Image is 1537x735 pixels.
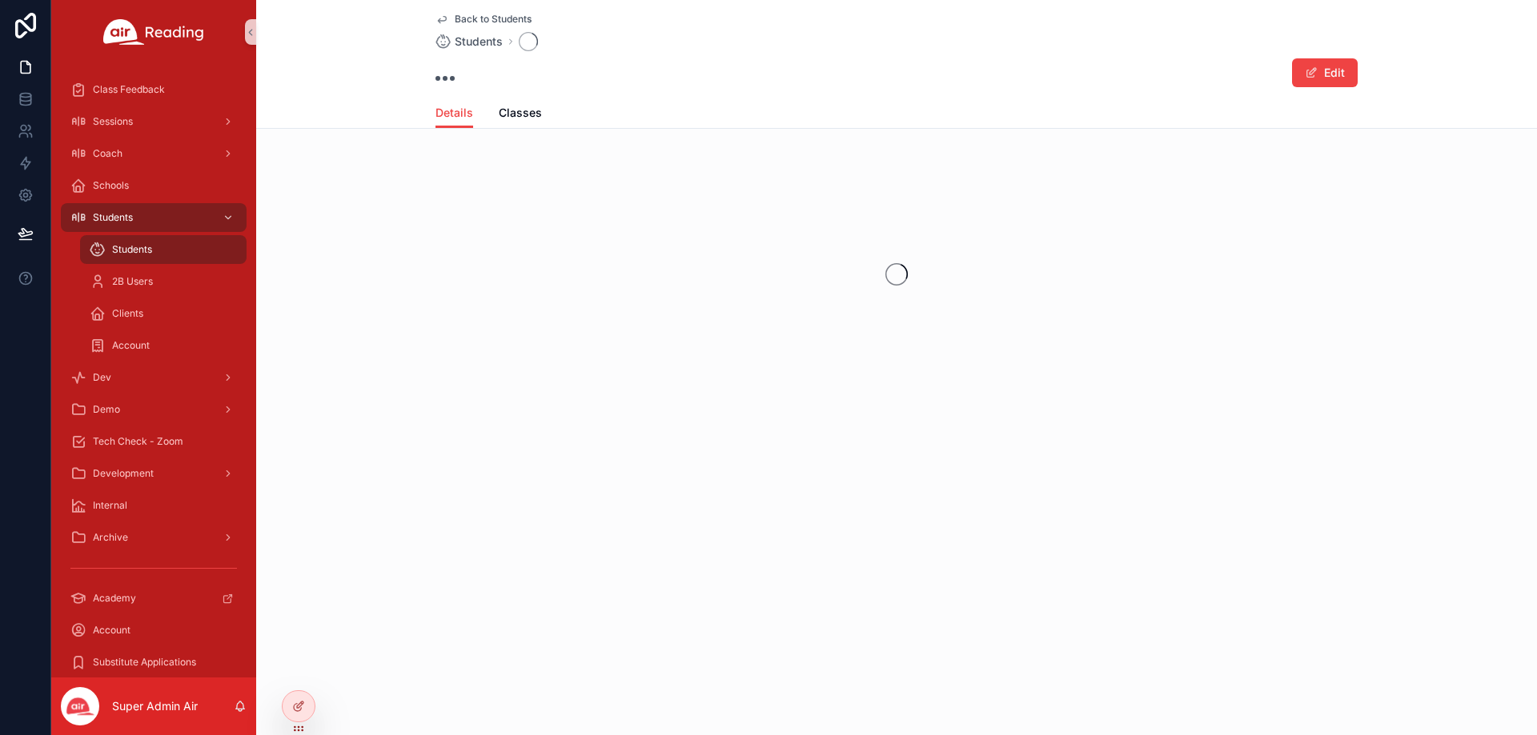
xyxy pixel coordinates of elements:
[112,275,153,288] span: 2B Users
[93,467,154,480] span: Development
[61,363,247,392] a: Dev
[103,19,204,45] img: App logo
[93,592,136,605] span: Academy
[93,624,130,637] span: Account
[93,499,127,512] span: Internal
[61,171,247,200] a: Schools
[61,107,247,136] a: Sessions
[499,105,542,121] span: Classes
[1292,58,1358,87] button: Edit
[93,179,129,192] span: Schools
[112,307,143,320] span: Clients
[61,395,247,424] a: Demo
[61,648,247,677] a: Substitute Applications
[93,656,196,669] span: Substitute Applications
[61,584,247,613] a: Academy
[93,211,133,224] span: Students
[455,13,532,26] span: Back to Students
[112,243,152,256] span: Students
[93,115,133,128] span: Sessions
[61,75,247,104] a: Class Feedback
[80,267,247,296] a: 2B Users
[112,698,198,714] p: Super Admin Air
[93,83,165,96] span: Class Feedback
[61,139,247,168] a: Coach
[80,331,247,360] a: Account
[112,339,150,352] span: Account
[61,459,247,488] a: Development
[80,235,247,264] a: Students
[61,491,247,520] a: Internal
[51,64,256,677] div: scrollable content
[435,98,473,129] a: Details
[61,616,247,645] a: Account
[435,34,503,50] a: Students
[499,98,542,130] a: Classes
[61,427,247,456] a: Tech Check - Zoom
[455,34,503,50] span: Students
[93,147,122,160] span: Coach
[435,13,532,26] a: Back to Students
[93,403,120,416] span: Demo
[61,523,247,552] a: Archive
[93,531,128,544] span: Archive
[93,371,111,384] span: Dev
[435,105,473,121] span: Details
[80,299,247,328] a: Clients
[93,435,183,448] span: Tech Check - Zoom
[61,203,247,232] a: Students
